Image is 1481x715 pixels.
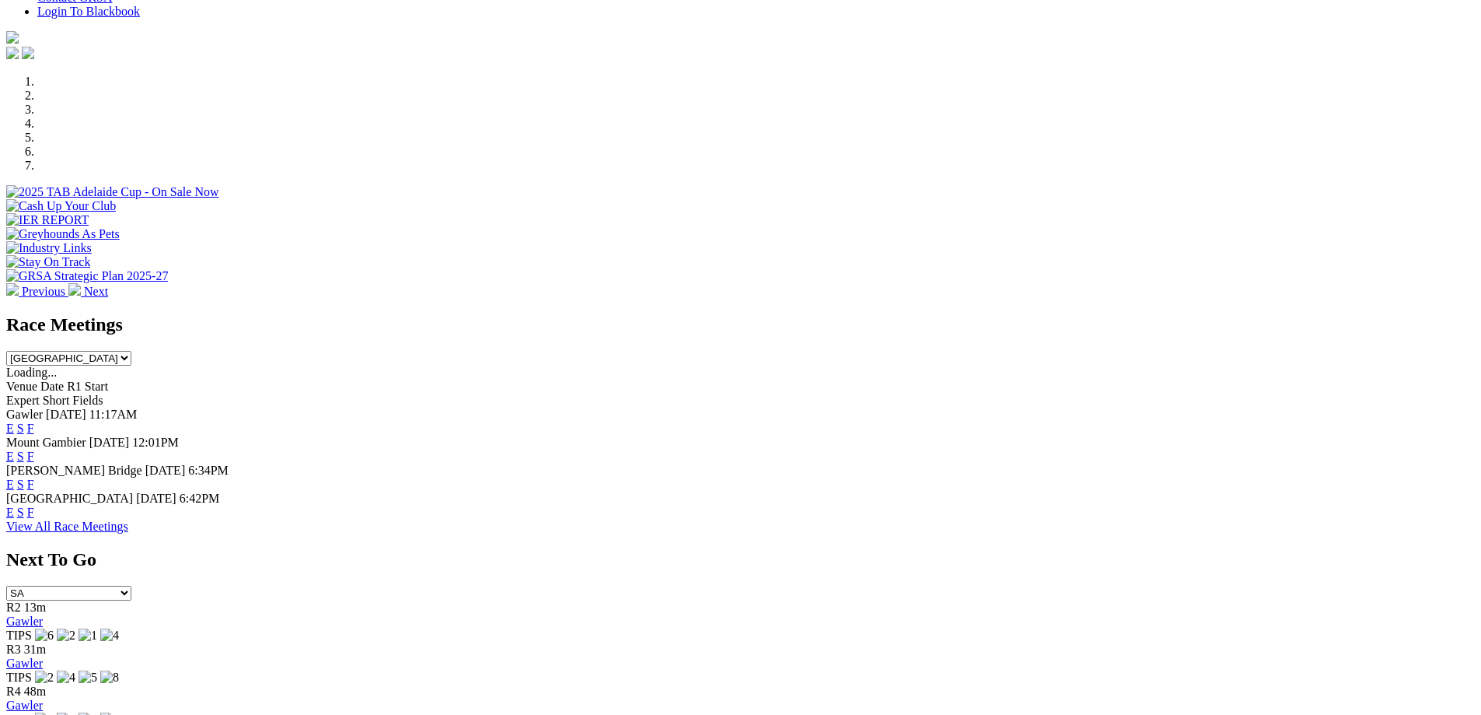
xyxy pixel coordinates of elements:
img: 2025 TAB Adelaide Cup - On Sale Now [6,185,219,199]
a: E [6,478,14,491]
span: Gawler [6,408,43,421]
a: Gawler [6,657,43,670]
img: logo-grsa-white.png [6,31,19,44]
img: GRSA Strategic Plan 2025-27 [6,269,168,283]
span: Venue [6,380,37,393]
span: Loading... [6,366,57,379]
img: facebook.svg [6,47,19,59]
a: E [6,450,14,463]
img: chevron-right-pager-white.svg [68,283,81,296]
span: R1 Start [67,380,108,393]
h2: Next To Go [6,549,1475,570]
a: Gawler [6,615,43,628]
span: 48m [24,685,46,698]
span: R4 [6,685,21,698]
a: F [27,506,34,519]
img: 5 [79,671,97,685]
img: IER REPORT [6,213,89,227]
span: [PERSON_NAME] Bridge [6,464,142,477]
span: [DATE] [145,464,186,477]
a: E [6,506,14,519]
a: S [17,506,24,519]
img: twitter.svg [22,47,34,59]
span: [DATE] [46,408,86,421]
span: 12:01PM [132,436,179,449]
img: Cash Up Your Club [6,199,116,213]
span: [DATE] [89,436,130,449]
span: Short [43,394,70,407]
a: Gawler [6,699,43,712]
img: Industry Links [6,241,92,255]
a: S [17,450,24,463]
img: 2 [57,629,75,643]
img: Stay On Track [6,255,90,269]
img: 6 [35,629,54,643]
a: F [27,478,34,491]
a: View All Race Meetings [6,520,128,533]
a: Previous [6,285,68,298]
span: TIPS [6,629,32,642]
a: F [27,422,34,435]
span: Next [84,285,108,298]
img: Greyhounds As Pets [6,227,120,241]
span: 13m [24,601,46,614]
h2: Race Meetings [6,314,1475,335]
span: R3 [6,643,21,656]
img: 8 [100,671,119,685]
a: Next [68,285,108,298]
span: Previous [22,285,65,298]
span: [DATE] [136,492,176,505]
a: F [27,450,34,463]
span: Fields [72,394,103,407]
a: E [6,422,14,435]
img: 1 [79,629,97,643]
img: 2 [35,671,54,685]
span: TIPS [6,671,32,684]
span: Mount Gambier [6,436,86,449]
span: 6:34PM [188,464,229,477]
span: 6:42PM [180,492,220,505]
a: Login To Blackbook [37,5,140,18]
a: S [17,422,24,435]
span: [GEOGRAPHIC_DATA] [6,492,133,505]
span: Date [40,380,64,393]
span: R2 [6,601,21,614]
img: 4 [57,671,75,685]
a: S [17,478,24,491]
span: Expert [6,394,40,407]
span: 31m [24,643,46,656]
img: 4 [100,629,119,643]
span: 11:17AM [89,408,138,421]
img: chevron-left-pager-white.svg [6,283,19,296]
